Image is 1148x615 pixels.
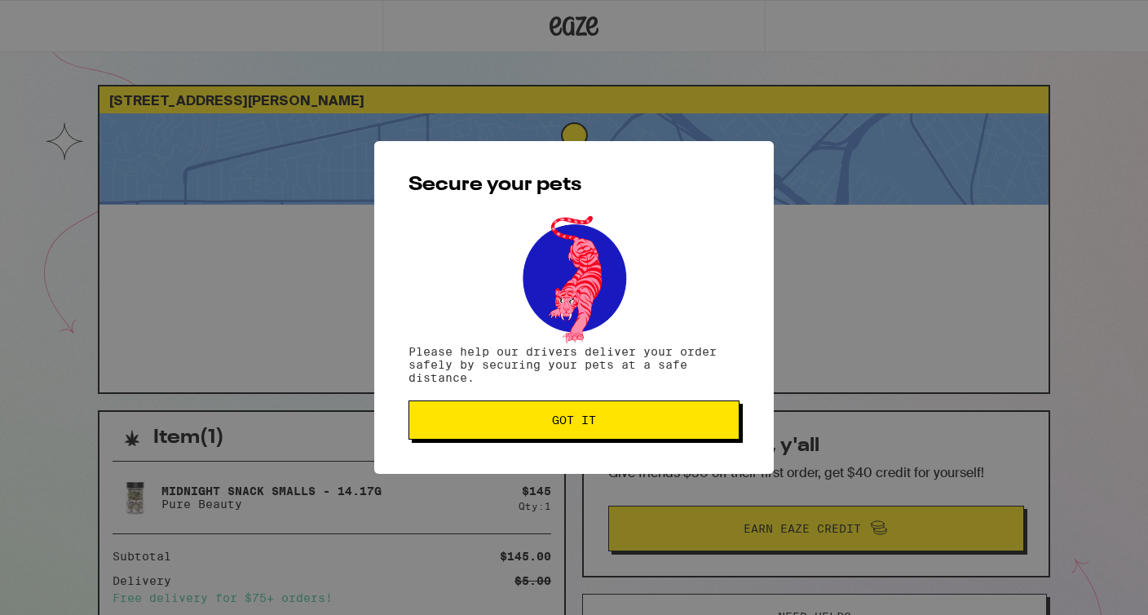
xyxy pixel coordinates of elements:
[507,211,641,345] img: pets
[552,414,596,426] span: Got it
[10,11,117,24] span: Hi. Need any help?
[408,175,740,195] h2: Secure your pets
[408,345,740,384] p: Please help our drivers deliver your order safely by securing your pets at a safe distance.
[408,400,740,440] button: Got it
